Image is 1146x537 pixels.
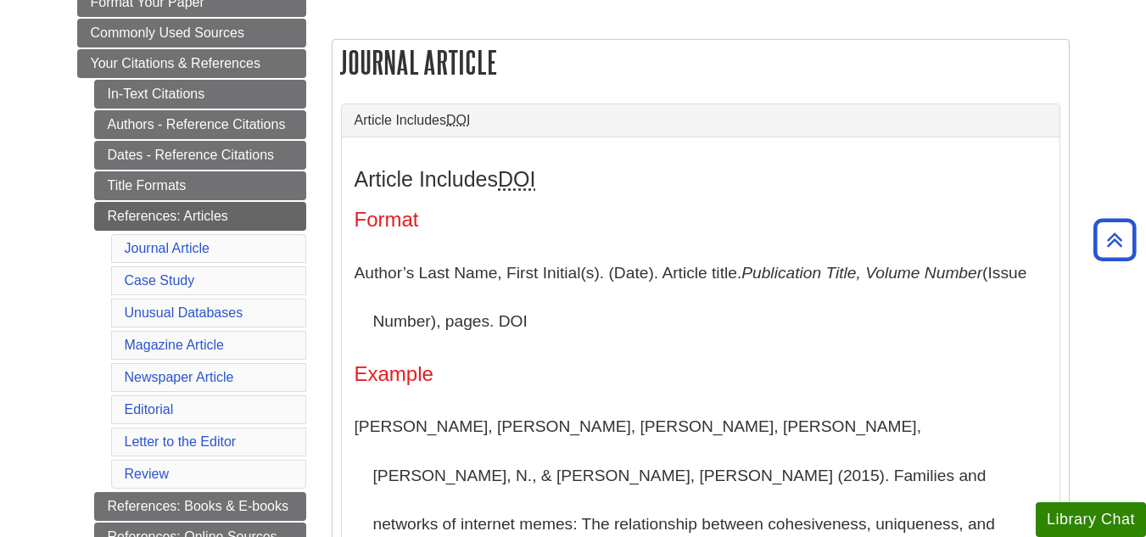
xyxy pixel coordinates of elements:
button: Library Chat [1036,502,1146,537]
a: Dates - Reference Citations [94,141,306,170]
span: Commonly Used Sources [91,25,244,40]
span: Your Citations & References [91,56,260,70]
a: Article IncludesDOI [355,113,1047,128]
i: Publication Title, Volume Number [741,264,982,282]
a: Commonly Used Sources [77,19,306,48]
a: Back to Top [1087,228,1142,251]
a: Unusual Databases [125,305,243,320]
a: Editorial [125,402,174,417]
a: In-Text Citations [94,80,306,109]
a: Magazine Article [125,338,224,352]
a: Newspaper Article [125,370,234,384]
a: Case Study [125,273,195,288]
a: References: Books & E-books [94,492,306,521]
h3: Article Includes [355,167,1047,192]
h4: Format [355,209,1047,231]
a: References: Articles [94,202,306,231]
p: Author’s Last Name, First Initial(s). (Date). Article title. (Issue Number), pages. DOI [355,249,1047,346]
abbr: Digital Object Identifier. This is the string of numbers associated with a particular article. No... [446,113,470,127]
abbr: Digital Object Identifier. This is the string of numbers associated with a particular article. No... [498,167,535,191]
a: Review [125,467,169,481]
a: Title Formats [94,171,306,200]
a: Your Citations & References [77,49,306,78]
a: Journal Article [125,241,210,255]
a: Authors - Reference Citations [94,110,306,139]
h2: Journal Article [333,40,1069,85]
h4: Example [355,363,1047,385]
a: Letter to the Editor [125,434,237,449]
